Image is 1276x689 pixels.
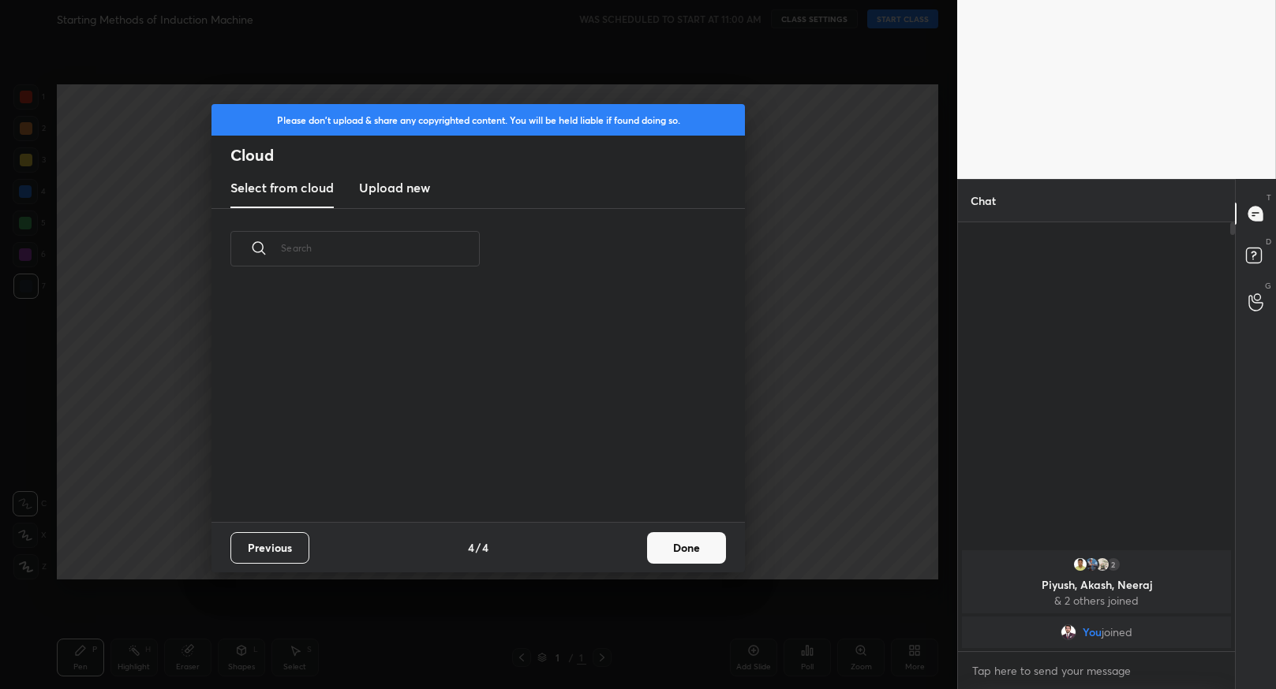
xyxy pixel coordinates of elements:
[1083,557,1098,572] img: d1eca11627db435fa99b97f22aa05bd6.jpg
[1267,192,1271,203] p: T
[1102,626,1132,639] span: joined
[1265,280,1271,292] p: G
[1061,624,1076,640] img: 346f0f38a6c4438db66fc738dbaec893.jpg
[1094,557,1109,572] img: 9081843af544456586c459531e725913.jpg
[211,104,745,136] div: Please don't upload & share any copyrighted content. You will be held liable if found doing so.
[1083,626,1102,639] span: You
[647,532,726,564] button: Done
[281,214,480,281] input: Search
[1105,557,1121,572] div: 2
[482,539,488,556] h4: 4
[958,547,1235,651] div: grid
[230,178,334,197] h3: Select from cloud
[230,145,745,166] h2: Cloud
[971,594,1222,607] p: & 2 others joined
[958,180,1008,222] p: Chat
[1072,557,1087,572] img: 6499c9f0efa54173aa28340051e62cb0.jpg
[230,532,309,564] button: Previous
[476,539,481,556] h4: /
[971,579,1222,591] p: Piyush, Akash, Neeraj
[359,178,430,197] h3: Upload new
[468,539,474,556] h4: 4
[1266,236,1271,248] p: D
